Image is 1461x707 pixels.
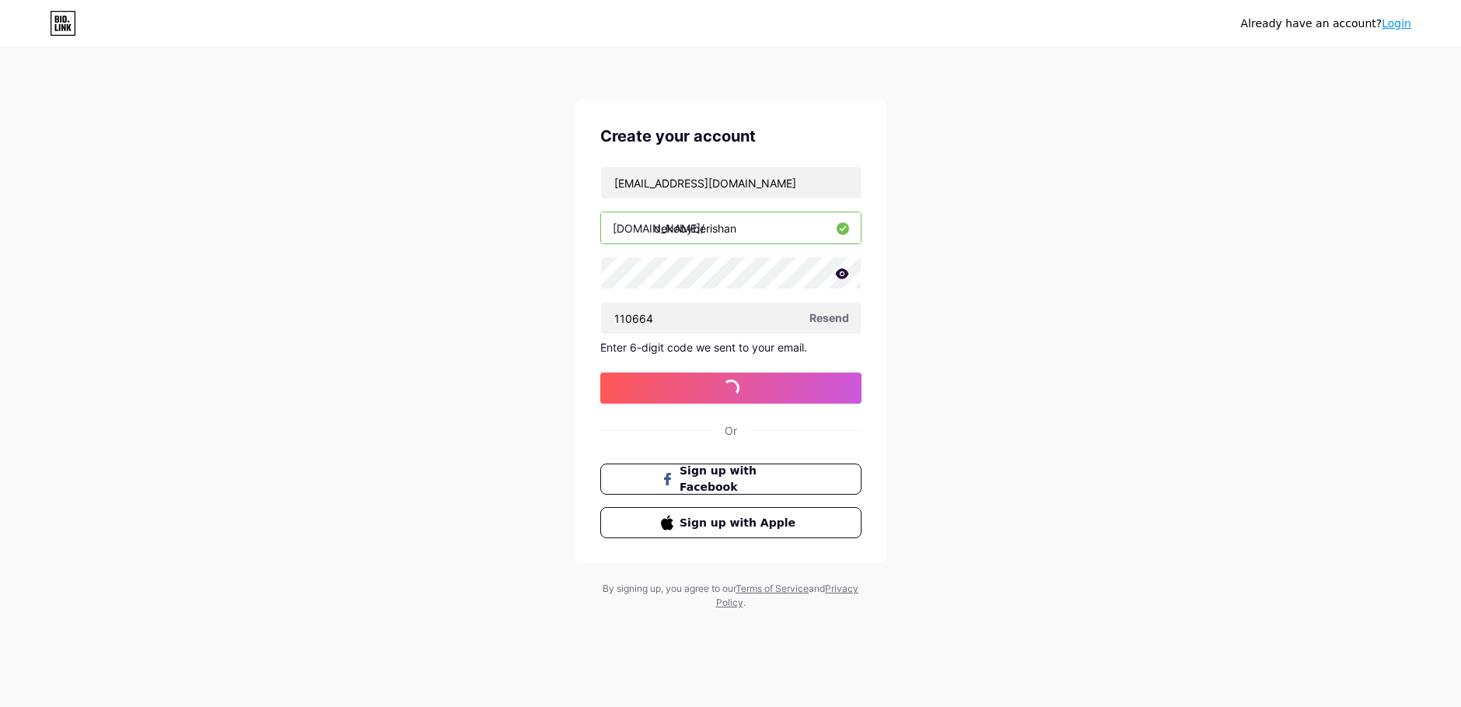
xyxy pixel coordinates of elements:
[1241,16,1411,32] div: Already have an account?
[661,382,800,395] span: sign up with email
[601,167,861,198] input: Email
[680,463,800,495] span: Sign up with Facebook
[600,341,862,354] div: Enter 6-digit code we sent to your email.
[725,422,737,439] div: Or
[613,220,704,236] div: [DOMAIN_NAME]/
[600,124,862,148] div: Create your account
[680,515,800,531] span: Sign up with Apple
[601,303,861,334] input: Paste login code
[736,583,809,594] a: Terms of Service
[1382,17,1411,30] a: Login
[601,212,861,243] input: username
[600,464,862,495] button: Sign up with Facebook
[600,507,862,538] button: Sign up with Apple
[599,582,863,610] div: By signing up, you agree to our and .
[809,310,849,326] span: Resend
